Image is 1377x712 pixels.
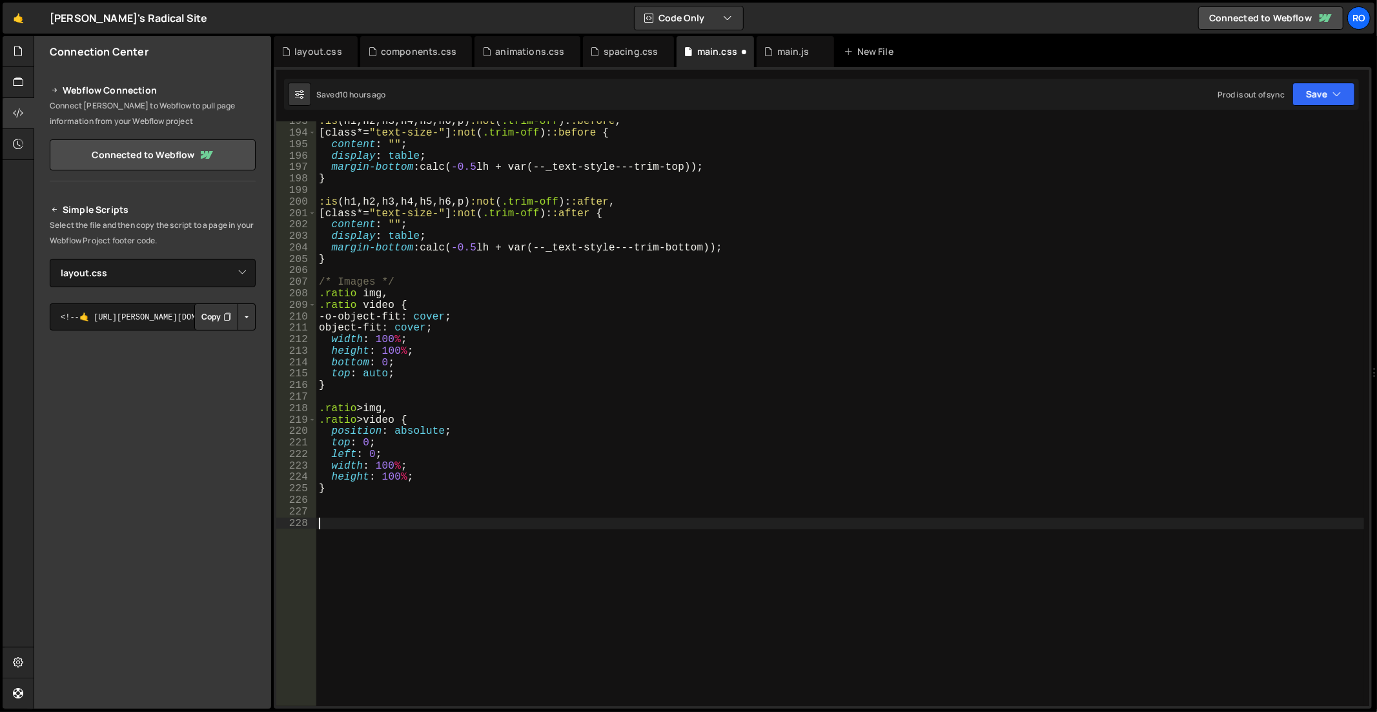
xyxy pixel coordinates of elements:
[276,322,316,334] div: 211
[276,345,316,357] div: 213
[604,45,658,58] div: spacing.css
[3,3,34,34] a: 🤙
[276,494,316,506] div: 226
[50,83,256,98] h2: Webflow Connection
[276,242,316,254] div: 204
[1198,6,1343,30] a: Connected to Webflow
[276,483,316,494] div: 225
[381,45,456,58] div: components.css
[635,6,743,30] button: Code Only
[194,303,256,331] div: Button group with nested dropdown
[316,89,386,100] div: Saved
[276,449,316,460] div: 222
[50,98,256,129] p: Connect [PERSON_NAME] to Webflow to pull page information from your Webflow project
[1347,6,1371,30] a: Ro
[294,45,342,58] div: layout.css
[276,437,316,449] div: 221
[276,276,316,288] div: 207
[340,89,386,100] div: 10 hours ago
[276,391,316,403] div: 217
[276,219,316,230] div: 202
[276,300,316,311] div: 209
[276,173,316,185] div: 198
[50,303,256,331] textarea: <!--🤙 [URL][PERSON_NAME][DOMAIN_NAME]> <script>document.addEventListener("DOMContentLoaded", func...
[697,45,737,58] div: main.css
[495,45,564,58] div: animations.css
[50,202,256,218] h2: Simple Scripts
[1218,89,1285,100] div: Prod is out of sync
[50,352,257,468] iframe: YouTube video player
[276,380,316,391] div: 216
[276,254,316,265] div: 205
[276,288,316,300] div: 208
[276,368,316,380] div: 215
[276,139,316,150] div: 195
[276,334,316,345] div: 212
[50,476,257,593] iframe: YouTube video player
[276,116,316,127] div: 193
[276,161,316,173] div: 197
[276,425,316,437] div: 220
[50,10,207,26] div: [PERSON_NAME]'s Radical Site
[276,518,316,529] div: 228
[50,45,148,59] h2: Connection Center
[276,230,316,242] div: 203
[194,303,238,331] button: Copy
[276,196,316,208] div: 200
[276,471,316,483] div: 224
[1292,83,1355,106] button: Save
[276,185,316,196] div: 199
[276,460,316,472] div: 223
[50,139,256,170] a: Connected to Webflow
[777,45,810,58] div: main.js
[844,45,899,58] div: New File
[276,414,316,426] div: 219
[276,311,316,323] div: 210
[276,357,316,369] div: 214
[276,127,316,139] div: 194
[276,506,316,518] div: 227
[276,208,316,219] div: 201
[276,150,316,162] div: 196
[276,403,316,414] div: 218
[50,218,256,249] p: Select the file and then copy the script to a page in your Webflow Project footer code.
[276,265,316,276] div: 206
